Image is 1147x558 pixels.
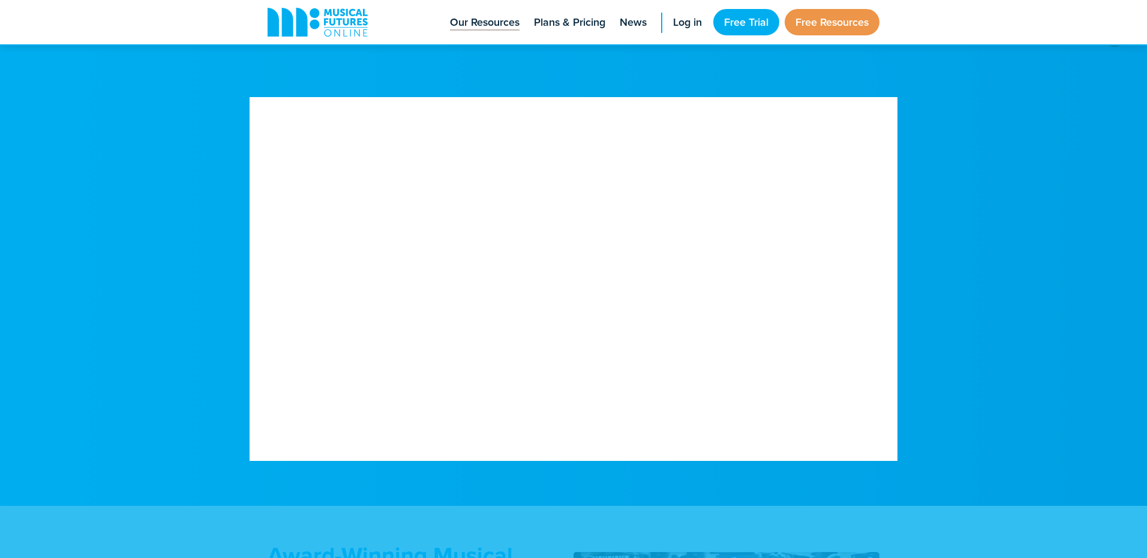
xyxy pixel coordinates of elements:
[713,9,779,35] a: Free Trial
[620,14,647,31] span: News
[673,14,702,31] span: Log in
[450,14,520,31] span: Our Resources
[534,14,605,31] span: Plans & Pricing
[785,9,879,35] a: Free Resources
